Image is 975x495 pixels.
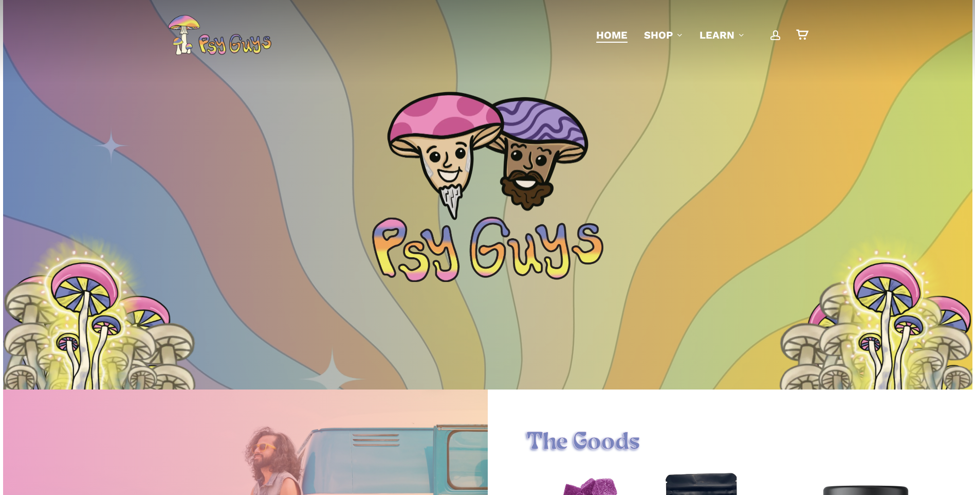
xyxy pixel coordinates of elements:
img: Illustration of a cluster of tall mushrooms with light caps and dark gills, viewed from below. [818,241,972,400]
img: Colorful psychedelic mushrooms with pink, blue, and yellow patterns on a glowing yellow background. [22,231,151,415]
a: Shop [644,28,683,42]
img: Illustration of a cluster of tall mushrooms with light caps and dark gills, viewed from below. [779,282,933,441]
h1: The Goods [526,429,933,457]
img: Illustration of a cluster of tall mushrooms with light caps and dark gills, viewed from below. [42,282,196,441]
img: PsyGuys [168,14,271,56]
a: Home [596,28,628,42]
a: Learn [700,28,745,42]
img: Illustration of a cluster of tall mushrooms with light caps and dark gills, viewed from below. [3,241,157,400]
span: Shop [644,29,673,41]
img: Colorful psychedelic mushrooms with pink, blue, and yellow patterns on a glowing yellow background. [824,231,953,415]
img: Psychedelic PsyGuys Text Logo [372,217,603,282]
span: Home [596,29,628,41]
span: Learn [700,29,734,41]
img: PsyGuys Heads Logo [385,78,591,233]
a: Cart [796,29,807,41]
